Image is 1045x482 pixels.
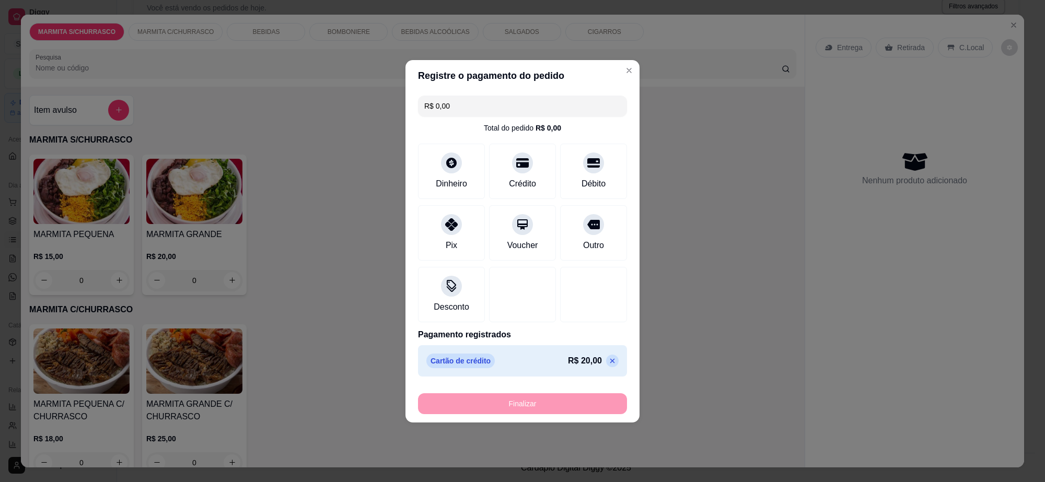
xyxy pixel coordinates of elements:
p: R$ 20,00 [568,355,602,367]
div: Voucher [507,239,538,252]
div: Desconto [434,301,469,313]
div: Débito [582,178,606,190]
div: Total do pedido [484,123,561,133]
div: Crédito [509,178,536,190]
input: Ex.: hambúrguer de cordeiro [424,96,621,116]
button: Close [621,62,637,79]
div: Outro [583,239,604,252]
div: Pix [446,239,457,252]
header: Registre o pagamento do pedido [405,60,640,91]
div: Dinheiro [436,178,467,190]
p: Pagamento registrados [418,328,627,341]
p: Cartão de crédito [426,354,495,368]
div: R$ 0,00 [536,123,561,133]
